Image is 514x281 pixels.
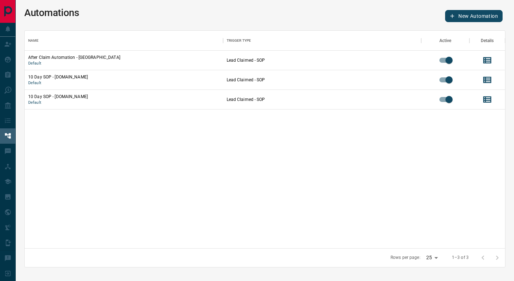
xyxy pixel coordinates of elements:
[480,53,494,67] button: View Details
[390,255,420,261] p: Rows per page:
[480,92,494,107] button: View Details
[227,96,418,103] p: Lead Claimed - SOP
[480,73,494,87] button: View Details
[28,54,220,61] p: After Claim Automation - [GEOGRAPHIC_DATA]
[227,77,418,83] p: Lead Claimed - SOP
[421,31,469,51] div: Active
[469,31,505,51] div: Details
[28,31,39,51] div: Name
[452,255,469,261] p: 1–3 of 3
[439,31,452,51] div: Active
[227,57,418,63] p: Lead Claimed - SOP
[28,74,220,80] p: 10 Day SOP - [DOMAIN_NAME]
[223,31,422,51] div: Trigger Type
[28,61,220,66] p: Default
[25,31,223,51] div: Name
[481,31,494,51] div: Details
[227,31,251,51] div: Trigger Type
[445,10,503,22] button: New Automation
[28,93,220,100] p: 10 Day SOP - [DOMAIN_NAME]
[28,100,220,106] p: Default
[423,252,440,263] div: 25
[28,80,220,86] p: Default
[24,7,79,19] h1: Automations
